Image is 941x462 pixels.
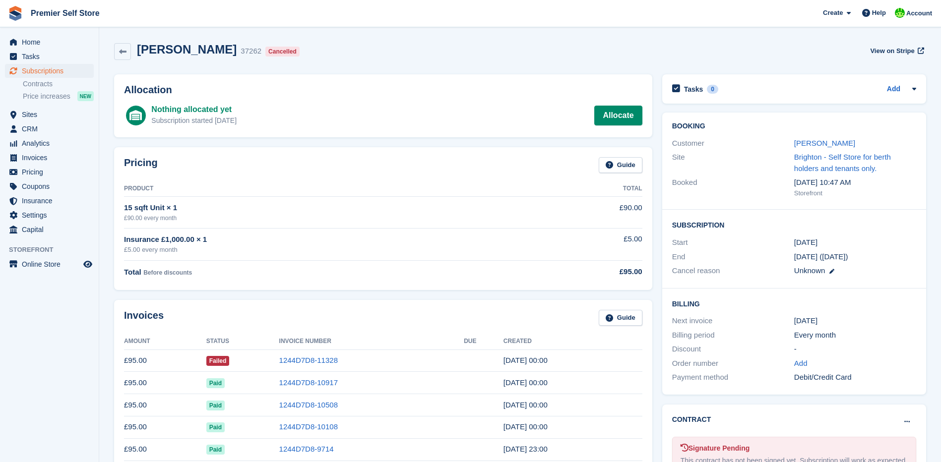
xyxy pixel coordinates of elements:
th: Product [124,181,531,197]
a: menu [5,223,94,236]
a: menu [5,136,94,150]
a: 1244D7D8-9714 [279,445,334,453]
span: Online Store [22,257,81,271]
div: Booked [672,177,794,198]
a: Allocate [594,106,642,125]
div: Subscription started [DATE] [151,115,237,126]
span: Create [823,8,843,18]
td: £95.00 [124,349,206,372]
div: Next invoice [672,315,794,327]
div: Order number [672,358,794,369]
span: Failed [206,356,230,366]
time: 2025-07-04 23:00:45 UTC [503,356,548,364]
th: Created [503,334,642,349]
h2: Booking [672,122,916,130]
div: End [672,251,794,263]
div: Storefront [794,188,916,198]
div: Payment method [672,372,794,383]
div: Discount [672,344,794,355]
time: 2025-03-04 23:00:24 UTC [503,445,548,453]
h2: Allocation [124,84,642,96]
div: Site [672,152,794,174]
div: Every month [794,330,916,341]
span: Capital [22,223,81,236]
div: Nothing allocated yet [151,104,237,115]
span: Home [22,35,81,49]
a: menu [5,165,94,179]
span: Storefront [9,245,99,255]
span: Paid [206,422,225,432]
th: Total [531,181,642,197]
div: £5.00 every month [124,245,531,255]
a: [PERSON_NAME] [794,139,855,147]
h2: [PERSON_NAME] [137,43,237,56]
a: 1244D7D8-10508 [279,401,338,409]
a: Add [794,358,808,369]
a: Preview store [82,258,94,270]
a: Premier Self Store [27,5,104,21]
span: Paid [206,378,225,388]
h2: Invoices [124,310,164,326]
h2: Contract [672,414,711,425]
a: menu [5,108,94,121]
span: Invoices [22,151,81,165]
div: 0 [707,85,718,94]
a: Guide [599,157,642,173]
span: Analytics [22,136,81,150]
div: Billing period [672,330,794,341]
a: menu [5,194,94,208]
td: £95.00 [124,416,206,438]
a: menu [5,208,94,222]
span: Price increases [23,92,70,101]
td: £5.00 [531,228,642,260]
a: Contracts [23,79,94,89]
a: menu [5,179,94,193]
span: CRM [22,122,81,136]
div: Cancel reason [672,265,794,277]
div: [DATE] 10:47 AM [794,177,916,188]
a: menu [5,35,94,49]
a: Brighton - Self Store for berth holders and tenants only. [794,153,891,173]
h2: Billing [672,298,916,308]
div: 37262 [241,46,261,57]
span: Subscriptions [22,64,81,78]
a: menu [5,122,94,136]
div: Insurance £1,000.00 × 1 [124,234,531,245]
div: Cancelled [265,47,300,57]
h2: Pricing [124,157,158,173]
time: 2024-04-04 23:00:00 UTC [794,237,817,248]
th: Invoice Number [279,334,464,349]
div: 15 sqft Unit × 1 [124,202,531,214]
div: Debit/Credit Card [794,372,916,383]
time: 2025-05-04 23:00:43 UTC [503,401,548,409]
span: Before discounts [143,269,192,276]
span: Insurance [22,194,81,208]
div: £95.00 [531,266,642,278]
span: Paid [206,445,225,455]
td: £95.00 [124,438,206,461]
th: Status [206,334,279,349]
img: stora-icon-8386f47178a22dfd0bd8f6a31ec36ba5ce8667c1dd55bd0f319d3a0aa187defe.svg [8,6,23,21]
div: Customer [672,138,794,149]
a: 1244D7D8-11328 [279,356,338,364]
td: £95.00 [124,372,206,394]
a: Guide [599,310,642,326]
div: Signature Pending [681,443,908,454]
a: menu [5,257,94,271]
span: Pricing [22,165,81,179]
h2: Tasks [684,85,703,94]
span: Total [124,268,141,276]
a: menu [5,64,94,78]
span: View on Stripe [870,46,914,56]
a: View on Stripe [866,43,926,59]
a: menu [5,50,94,63]
span: Help [872,8,886,18]
div: Start [672,237,794,248]
div: [DATE] [794,315,916,327]
th: Amount [124,334,206,349]
span: Settings [22,208,81,222]
td: £90.00 [531,197,642,228]
span: Paid [206,401,225,410]
span: Coupons [22,179,81,193]
th: Due [464,334,503,349]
